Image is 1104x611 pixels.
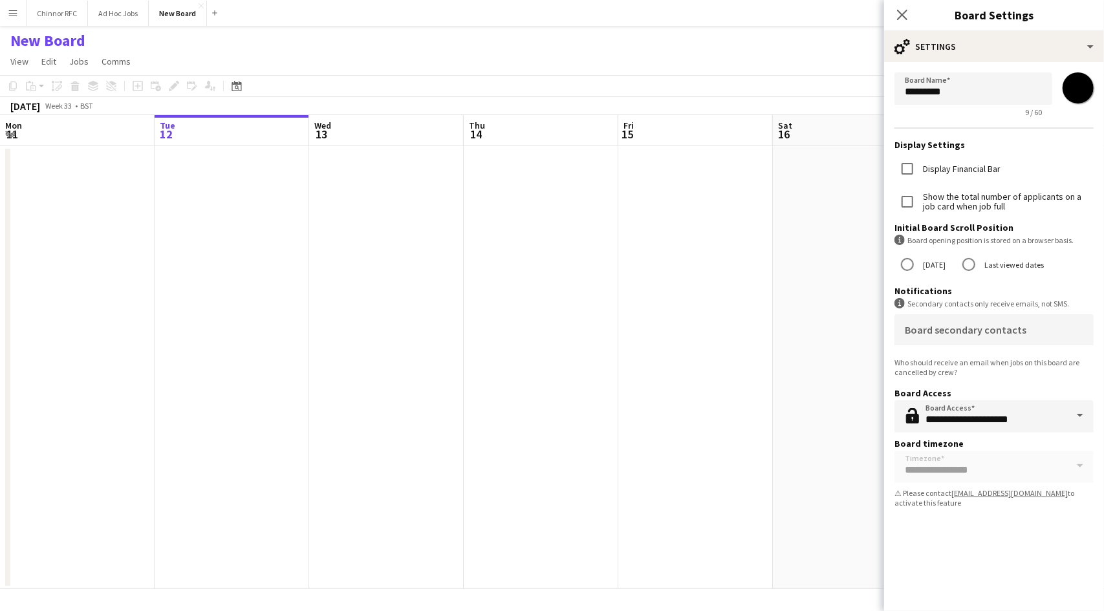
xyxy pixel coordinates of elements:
[3,127,22,142] span: 11
[894,298,1094,309] div: Secondary contacts only receive emails, not SMS.
[894,387,1094,399] h3: Board Access
[920,255,946,275] label: [DATE]
[96,53,136,70] a: Comms
[623,120,634,131] span: Fri
[43,101,75,111] span: Week 33
[951,488,1068,498] a: [EMAIL_ADDRESS][DOMAIN_NAME]
[149,1,207,26] button: New Board
[905,323,1026,336] mat-label: Board secondary contacts
[158,127,175,142] span: 12
[312,127,331,142] span: 13
[64,53,94,70] a: Jobs
[5,53,34,70] a: View
[894,235,1094,246] div: Board opening position is stored on a browser basis.
[10,100,40,113] div: [DATE]
[469,120,485,131] span: Thu
[778,120,792,131] span: Sat
[10,56,28,67] span: View
[69,56,89,67] span: Jobs
[27,1,88,26] button: Chinnor RFC
[10,31,85,50] h1: New Board
[920,164,1001,174] label: Display Financial Bar
[5,120,22,131] span: Mon
[41,56,56,67] span: Edit
[894,139,1094,151] h3: Display Settings
[314,120,331,131] span: Wed
[776,127,792,142] span: 16
[80,101,93,111] div: BST
[894,358,1094,377] div: Who should receive an email when jobs on this board are cancelled by crew?
[894,488,1094,508] div: ⚠ Please contact to activate this feature
[894,222,1094,233] h3: Initial Board Scroll Position
[102,56,131,67] span: Comms
[88,1,149,26] button: Ad Hoc Jobs
[920,192,1094,211] label: Show the total number of applicants on a job card when job full
[884,6,1104,23] h3: Board Settings
[884,31,1104,62] div: Settings
[982,255,1044,275] label: Last viewed dates
[894,438,1094,449] h3: Board timezone
[160,120,175,131] span: Tue
[36,53,61,70] a: Edit
[894,285,1094,297] h3: Notifications
[1015,107,1052,117] span: 9 / 60
[467,127,485,142] span: 14
[622,127,634,142] span: 15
